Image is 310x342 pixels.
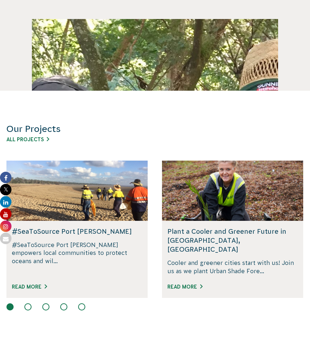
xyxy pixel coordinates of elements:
h5: #SeaToSource Port [PERSON_NAME] [12,227,142,236]
a: All Projects [6,137,49,142]
p: #SeaToSource Port [PERSON_NAME] empowers local communities to protect oceans and wil... [12,241,142,275]
h3: Our Projects [6,123,304,135]
h5: Plant a Cooler and Greener Future in [GEOGRAPHIC_DATA], [GEOGRAPHIC_DATA] [167,227,298,254]
p: Cooler and greener cities start with us! Join us as we plant Urban Shade Fore... [167,259,298,275]
a: Read More [167,284,202,290]
a: Read More [12,284,47,290]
